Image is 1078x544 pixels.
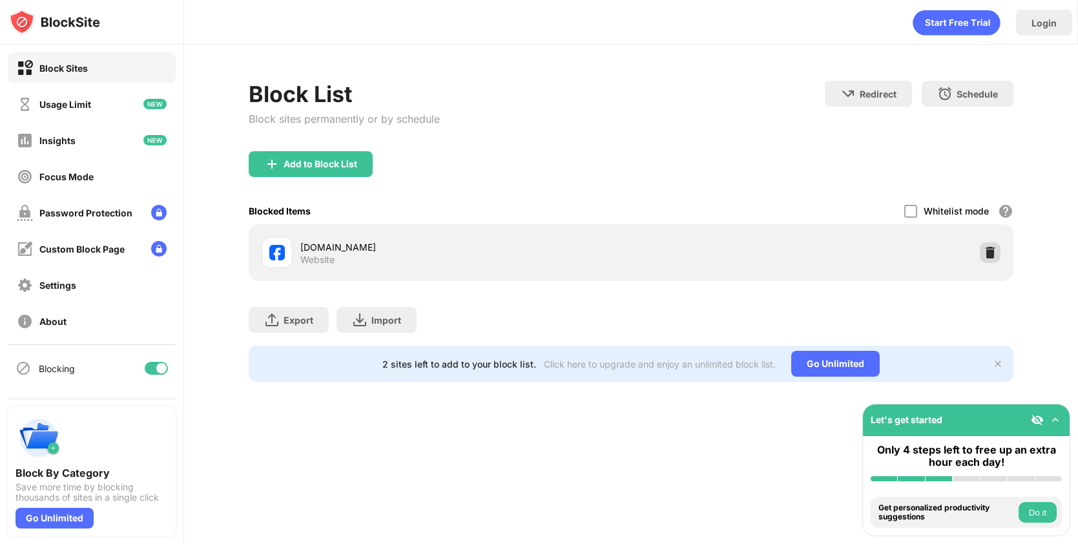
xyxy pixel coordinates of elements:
[871,444,1062,468] div: Only 4 steps left to free up an extra hour each day!
[913,10,1000,36] div: animation
[17,241,33,257] img: customize-block-page-off.svg
[16,466,168,479] div: Block By Category
[143,99,167,109] img: new-icon.svg
[871,414,942,425] div: Let's get started
[1049,413,1062,426] img: omni-setup-toggle.svg
[39,171,94,182] div: Focus Mode
[993,359,1003,369] img: x-button.svg
[17,313,33,330] img: about-off.svg
[269,245,285,260] img: favicons
[249,205,311,216] div: Blocked Items
[17,277,33,293] img: settings-off.svg
[39,135,76,146] div: Insights
[249,112,440,125] div: Block sites permanently or by schedule
[17,60,33,76] img: block-on.svg
[1019,502,1057,523] button: Do it
[16,415,62,461] img: push-categories.svg
[39,207,132,218] div: Password Protection
[1031,17,1057,28] div: Login
[878,503,1015,522] div: Get personalized productivity suggestions
[17,132,33,149] img: insights-off.svg
[924,205,989,216] div: Whitelist mode
[284,315,313,326] div: Export
[9,9,100,35] img: logo-blocksite.svg
[16,508,94,528] div: Go Unlimited
[300,254,335,266] div: Website
[39,363,75,374] div: Blocking
[300,240,631,254] div: [DOMAIN_NAME]
[382,359,536,370] div: 2 sites left to add to your block list.
[151,205,167,220] img: lock-menu.svg
[143,135,167,145] img: new-icon.svg
[39,244,125,255] div: Custom Block Page
[1031,413,1044,426] img: eye-not-visible.svg
[39,63,88,74] div: Block Sites
[16,361,31,376] img: blocking-icon.svg
[16,482,168,503] div: Save more time by blocking thousands of sites in a single click
[17,205,33,221] img: password-protection-off.svg
[39,280,76,291] div: Settings
[151,241,167,256] img: lock-menu.svg
[860,89,897,99] div: Redirect
[957,89,998,99] div: Schedule
[544,359,776,370] div: Click here to upgrade and enjoy an unlimited block list.
[371,315,401,326] div: Import
[791,351,880,377] div: Go Unlimited
[284,159,357,169] div: Add to Block List
[17,169,33,185] img: focus-off.svg
[39,99,91,110] div: Usage Limit
[39,316,67,327] div: About
[17,96,33,112] img: time-usage-off.svg
[249,81,440,107] div: Block List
